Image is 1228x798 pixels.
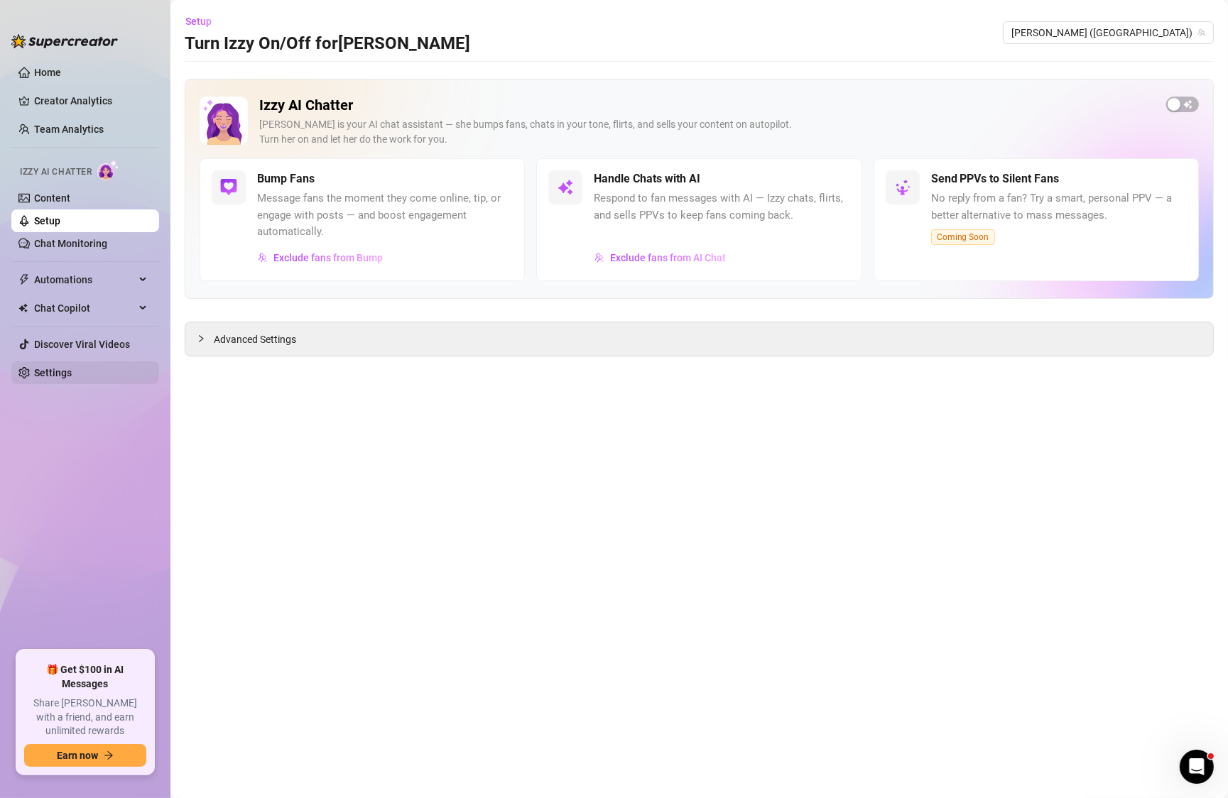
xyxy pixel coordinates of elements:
[610,252,726,263] span: Exclude fans from AI Chat
[594,170,700,187] h5: Handle Chats with AI
[185,10,223,33] button: Setup
[20,165,92,179] span: Izzy AI Chatter
[931,229,995,245] span: Coming Soon
[97,160,119,180] img: AI Chatter
[34,192,70,204] a: Content
[185,33,470,55] h3: Turn Izzy On/Off for [PERSON_NAME]
[594,246,727,269] button: Exclude fans from AI Chat
[18,274,30,285] span: thunderbolt
[34,339,130,350] a: Discover Viral Videos
[594,190,849,224] span: Respond to fan messages with AI — Izzy chats, flirts, and sells PPVs to keep fans coming back.
[24,696,146,738] span: Share [PERSON_NAME] with a friend, and earn unlimited rewards
[11,34,118,48] img: logo-BBDzfeDw.svg
[34,89,148,112] a: Creator Analytics
[220,179,237,196] img: svg%3e
[34,367,72,378] a: Settings
[104,750,114,760] span: arrow-right
[34,124,104,135] a: Team Analytics
[273,252,383,263] span: Exclude fans from Bump
[34,67,61,78] a: Home
[18,303,28,313] img: Chat Copilot
[34,268,135,291] span: Automations
[197,331,214,346] div: collapsed
[57,750,98,761] span: Earn now
[931,170,1060,187] h5: Send PPVs to Silent Fans
[594,253,604,263] img: svg%3e
[214,332,296,347] span: Advanced Settings
[557,179,574,196] img: svg%3e
[197,334,205,343] span: collapsed
[894,179,911,196] img: svg%3e
[1197,28,1206,37] span: team
[1180,750,1214,784] iframe: Intercom live chat
[24,663,146,691] span: 🎁 Get $100 in AI Messages
[257,246,384,269] button: Exclude fans from Bump
[257,190,513,241] span: Message fans the moment they come online, tip, or engage with posts — and boost engagement automa...
[34,238,107,249] a: Chat Monitoring
[259,117,1155,147] div: [PERSON_NAME] is your AI chat assistant — she bumps fans, chats in your tone, flirts, and sells y...
[931,190,1187,224] span: No reply from a fan? Try a smart, personal PPV — a better alternative to mass messages.
[259,97,1155,114] h2: Izzy AI Chatter
[34,297,135,319] span: Chat Copilot
[258,253,268,263] img: svg%3e
[185,16,212,27] span: Setup
[1011,22,1205,43] span: Linda (lindavo)
[200,97,248,145] img: Izzy AI Chatter
[34,215,60,226] a: Setup
[257,170,315,187] h5: Bump Fans
[24,744,146,767] button: Earn nowarrow-right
